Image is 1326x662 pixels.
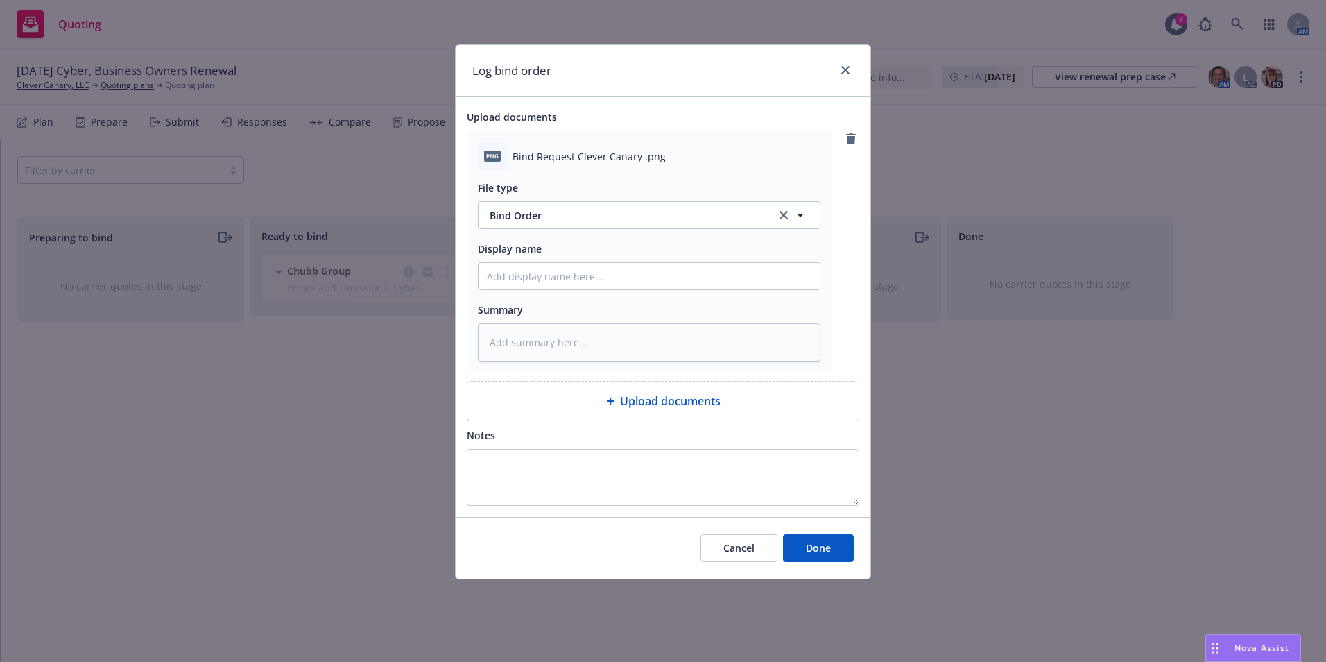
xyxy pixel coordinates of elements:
[478,201,820,229] button: Bind Orderclear selection
[490,208,761,223] span: Bind Order
[620,393,721,409] span: Upload documents
[513,149,666,164] span: Bind Request Clever Canary .png
[479,263,820,289] input: Add display name here...
[783,534,854,562] button: Done
[478,181,518,194] span: File type
[467,110,557,124] span: Upload documents
[467,381,859,421] div: Upload documents
[1206,635,1223,661] div: Drag to move
[806,541,831,554] span: Done
[484,151,501,161] span: png
[467,429,495,442] span: Notes
[1234,642,1289,654] span: Nova Assist
[700,534,777,562] button: Cancel
[1205,634,1301,662] button: Nova Assist
[775,207,792,223] a: clear selection
[837,62,854,78] a: close
[478,303,523,316] span: Summary
[843,130,859,147] a: remove
[478,242,542,255] span: Display name
[723,541,755,554] span: Cancel
[472,62,551,80] h1: Log bind order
